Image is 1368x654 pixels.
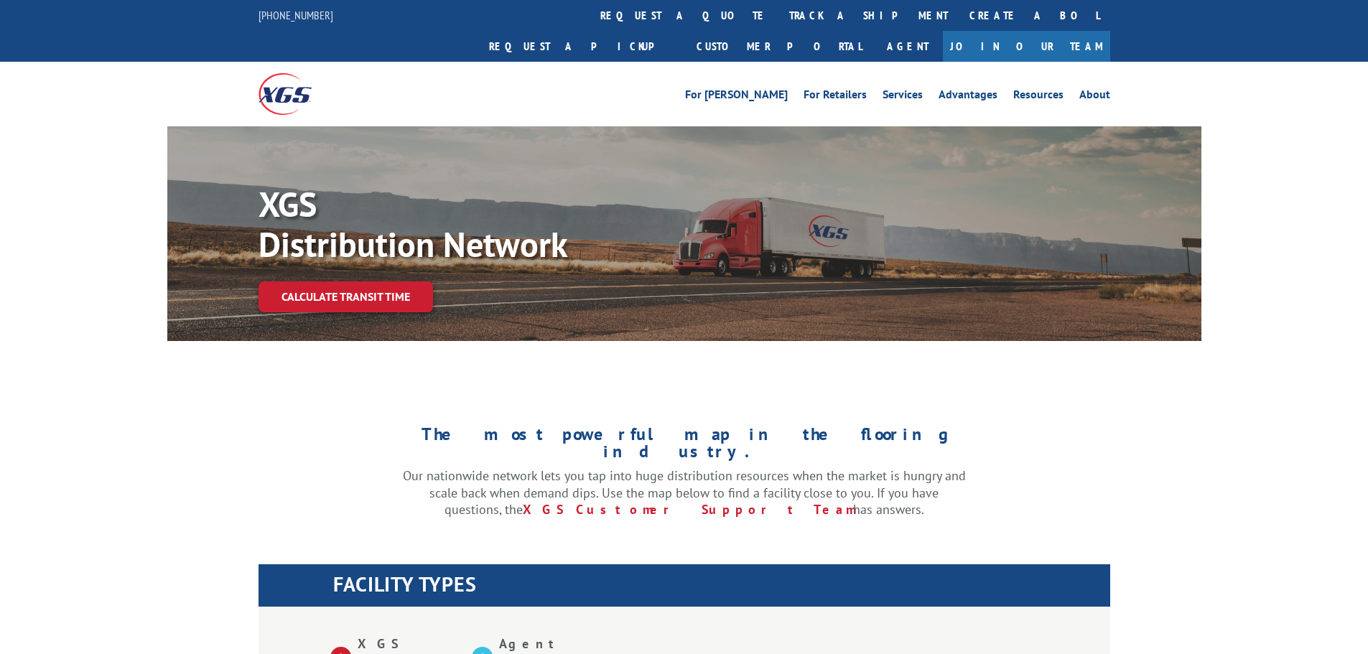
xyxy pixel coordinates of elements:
[686,31,873,62] a: Customer Portal
[478,31,686,62] a: Request a pickup
[259,184,689,264] p: XGS Distribution Network
[259,281,433,312] a: Calculate transit time
[873,31,943,62] a: Agent
[883,89,923,105] a: Services
[403,467,966,518] p: Our nationwide network lets you tap into huge distribution resources when the market is hungry an...
[403,426,966,467] h1: The most powerful map in the flooring industry.
[943,31,1110,62] a: Join Our Team
[259,8,333,22] a: [PHONE_NUMBER]
[1079,89,1110,105] a: About
[685,89,788,105] a: For [PERSON_NAME]
[1013,89,1064,105] a: Resources
[523,501,853,518] a: XGS Customer Support Team
[333,574,1110,602] h1: FACILITY TYPES
[939,89,997,105] a: Advantages
[804,89,867,105] a: For Retailers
